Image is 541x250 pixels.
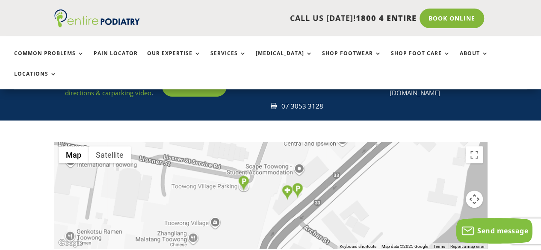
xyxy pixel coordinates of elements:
div: Clinic [282,185,293,200]
a: View directions & carparking video [65,77,151,97]
img: Google [56,238,85,249]
p: 07 3053 3128 [281,101,372,112]
button: Keyboard shortcuts [340,244,376,250]
div: Parking [238,176,249,191]
span: Send message [477,226,528,235]
a: Common Problems [14,50,84,69]
button: Send message [456,218,532,244]
span:  [270,103,276,109]
a: Shop Footwear [322,50,381,69]
a: About [460,50,488,69]
button: Show street map [59,146,89,163]
a: Our Expertise [147,50,201,69]
a: [EMAIL_ADDRESS][DOMAIN_NAME] [389,77,442,97]
p: CALL US [DATE]! [151,13,417,24]
a: Pain Locator [94,50,138,69]
a: Report a map error [450,244,485,249]
a: Terms [433,244,445,249]
span: 1800 4 ENTIRE [356,13,417,23]
a: Services [210,50,246,69]
button: Map camera controls [466,191,483,208]
a: Shop Foot Care [391,50,450,69]
a: Locations [14,71,57,89]
a: Open this area in Google Maps (opens a new window) [56,238,85,249]
img: logo (1) [54,9,140,27]
a: [MEDICAL_DATA] [256,50,313,69]
div: Parking [292,183,303,198]
a: Book Online [420,9,484,28]
a: Entire Podiatry [54,21,140,29]
span: Map data ©2025 Google [381,244,428,249]
button: Toggle fullscreen view [466,146,483,163]
button: Show satellite imagery [89,146,131,163]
